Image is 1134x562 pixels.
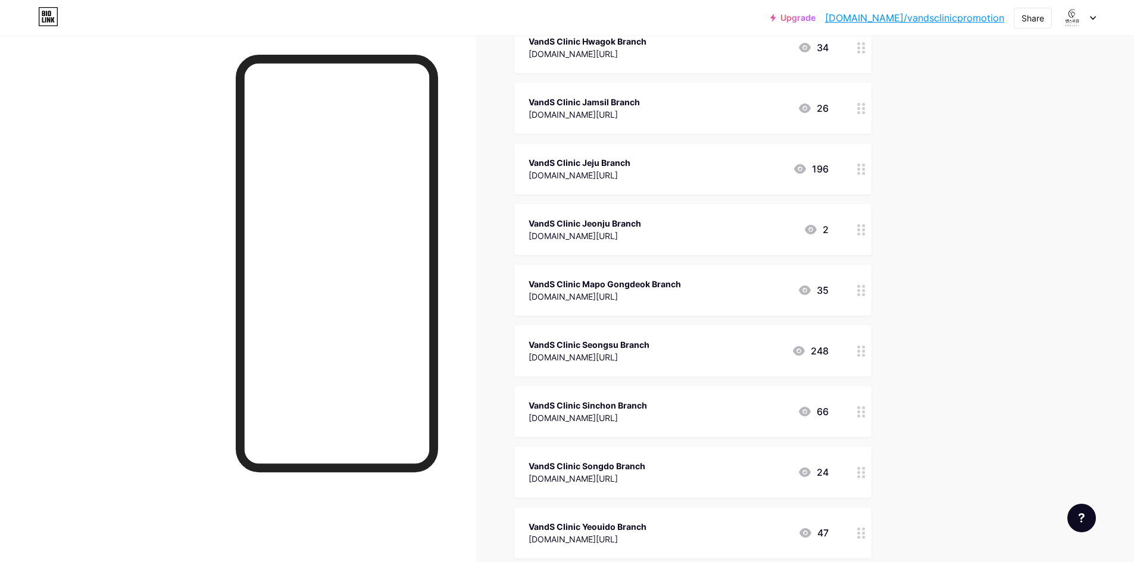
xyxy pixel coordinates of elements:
[798,40,829,55] div: 34
[825,11,1004,25] a: [DOMAIN_NAME]/vandsclinicpromotion
[770,13,816,23] a: Upgrade
[529,108,640,121] div: [DOMAIN_NAME][URL]
[529,412,647,424] div: [DOMAIN_NAME][URL]
[798,101,829,115] div: 26
[529,156,630,169] div: VandS Clinic Jeju Branch
[792,344,829,358] div: 248
[529,230,641,242] div: [DOMAIN_NAME][URL]
[529,520,646,533] div: VandS Clinic Yeouido Branch
[529,290,681,303] div: [DOMAIN_NAME][URL]
[798,283,829,297] div: 35
[529,169,630,181] div: [DOMAIN_NAME][URL]
[529,338,649,351] div: VandS Clinic Seongsu Branch
[798,526,829,540] div: 47
[529,399,647,412] div: VandS Clinic Sinchon Branch
[804,222,829,237] div: 2
[798,404,829,419] div: 66
[529,472,645,485] div: [DOMAIN_NAME][URL]
[529,96,640,108] div: VandS Clinic Jamsil Branch
[529,460,645,472] div: VandS Clinic Songdo Branch
[1061,7,1083,29] img: vandsclinicpromotion
[529,533,646,545] div: [DOMAIN_NAME][URL]
[793,162,829,176] div: 196
[529,217,641,230] div: VandS Clinic Jeonju Branch
[529,351,649,363] div: [DOMAIN_NAME][URL]
[529,48,646,60] div: [DOMAIN_NAME][URL]
[529,278,681,290] div: VandS Clinic Mapo Gongdeok Branch
[798,465,829,479] div: 24
[1021,12,1044,24] div: Share
[529,35,646,48] div: VandS Clinic Hwagok Branch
